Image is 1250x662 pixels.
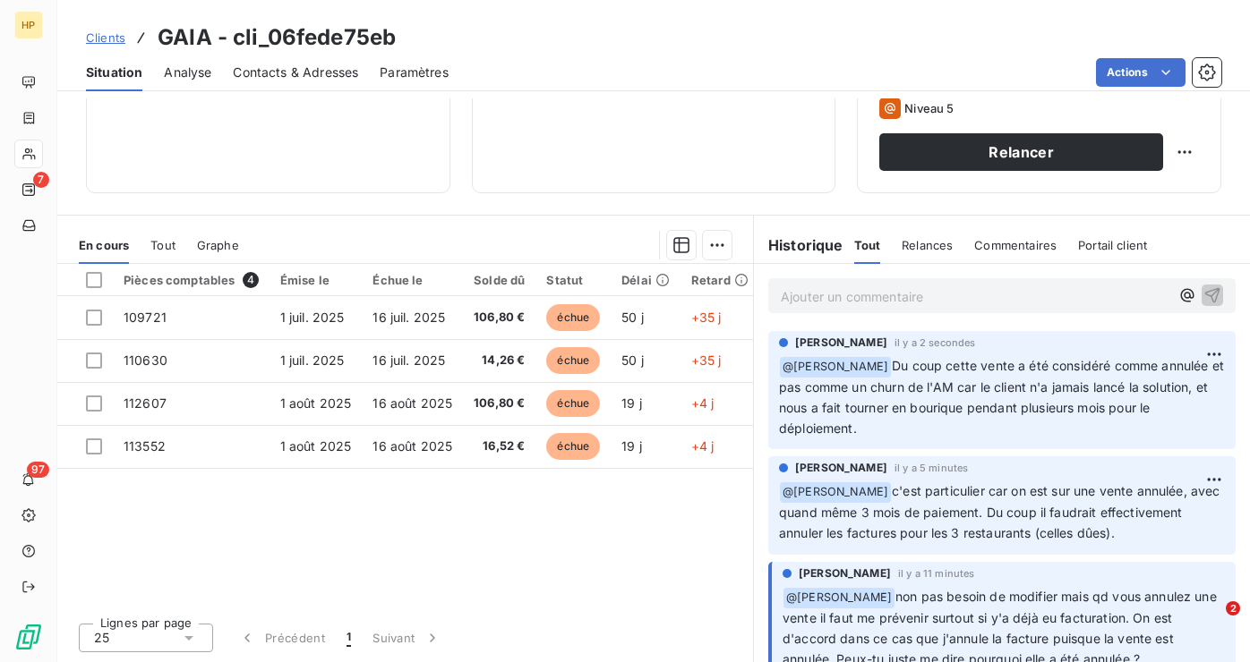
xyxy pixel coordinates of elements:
img: Logo LeanPay [14,623,43,651]
button: Relancer [879,133,1163,171]
span: il y a 2 secondes [895,337,976,348]
span: @ [PERSON_NAME] [780,482,891,503]
span: 50 j [621,352,644,368]
h6: Historique [754,234,843,256]
span: échue [546,390,600,417]
span: 1 août 2025 [280,438,352,454]
h3: GAIA - cli_06fede75eb [158,21,396,54]
span: 14,26 € [474,352,525,369]
a: 7 [14,175,42,204]
span: Tout [854,238,881,252]
div: HP [14,11,43,39]
span: Commentaires [974,238,1057,252]
span: 16 juil. 2025 [372,310,445,325]
span: Graphe [197,238,239,252]
div: Retard [691,273,749,287]
span: 106,80 € [474,395,525,412]
span: Clients [86,30,125,45]
span: il y a 11 minutes [898,568,975,579]
button: Suivant [362,619,452,657]
span: 106,80 € [474,309,525,327]
span: 2 [1226,601,1240,615]
span: Niveau 5 [904,101,954,115]
span: 112607 [124,395,167,411]
span: @ [PERSON_NAME] [783,588,895,608]
span: 25 [94,629,109,647]
button: Précédent [227,619,336,657]
span: 110630 [124,352,167,368]
iframe: Intercom live chat [1189,601,1232,644]
div: Délai [621,273,670,287]
div: Émise le [280,273,352,287]
span: 16,52 € [474,437,525,455]
span: En cours [79,238,129,252]
span: 113552 [124,438,166,454]
span: +35 j [691,310,722,325]
span: 16 juil. 2025 [372,352,445,368]
span: Paramètres [380,64,449,81]
span: +35 j [691,352,722,368]
div: Pièces comptables [124,272,259,288]
span: c'est particulier car on est sur une vente annulée, avec quand même 3 mois de paiement. Du coup i... [779,483,1224,540]
span: 1 juil. 2025 [280,352,345,368]
span: [PERSON_NAME] [799,565,891,581]
span: 1 [347,629,351,647]
span: échue [546,304,600,331]
span: 19 j [621,395,642,411]
button: 1 [336,619,362,657]
span: 16 août 2025 [372,395,452,411]
span: échue [546,347,600,374]
span: Relances [902,238,953,252]
span: 97 [27,462,49,478]
a: Clients [86,29,125,47]
span: Analyse [164,64,211,81]
span: 1 juil. 2025 [280,310,345,325]
span: [PERSON_NAME] [795,335,887,351]
div: Statut [546,273,600,287]
div: Échue le [372,273,452,287]
span: 7 [33,172,49,188]
span: 16 août 2025 [372,438,452,454]
span: @ [PERSON_NAME] [780,357,891,378]
span: Portail client [1078,238,1147,252]
button: Actions [1096,58,1186,87]
span: 19 j [621,438,642,454]
span: +4 j [691,438,715,454]
span: il y a 5 minutes [895,463,968,473]
span: Tout [150,238,176,252]
span: 4 [243,272,259,288]
span: 109721 [124,310,167,325]
span: échue [546,433,600,460]
span: Du coup cette vente a été considéré comme annulée et pas comme un churn de l'AM car le client n'a... [779,358,1228,436]
span: 1 août 2025 [280,395,352,411]
span: +4 j [691,395,715,411]
span: Contacts & Adresses [233,64,358,81]
span: 50 j [621,310,644,325]
span: [PERSON_NAME] [795,460,887,476]
div: Solde dû [474,273,525,287]
span: Situation [86,64,142,81]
